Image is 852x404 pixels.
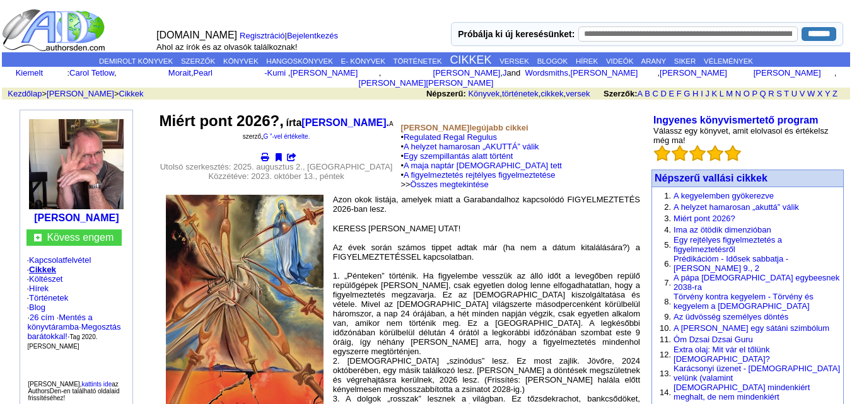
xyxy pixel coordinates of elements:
font: [PERSON_NAME] [754,68,821,78]
font: - [264,68,267,78]
a: DEMIROLT KÖNYVEK [99,57,173,65]
font: A pápa [DEMOGRAPHIC_DATA] egybeesnek 2038-ra [674,273,839,292]
font: , [288,68,291,78]
font: Blog [29,303,45,312]
font: „ [261,133,263,140]
font: Cikkek [29,265,56,274]
font: A szerző [243,120,394,140]
font: · [79,322,81,332]
a: Költészet [29,274,62,284]
font: T [784,89,789,98]
a: Összes megtekintése [411,180,489,189]
font: A [638,89,643,98]
a: BLOGOK [537,57,568,65]
font: Utolsó szerkesztés: 2025. augusztus 2., [GEOGRAPHIC_DATA] [160,162,393,171]
a: [DEMOGRAPHIC_DATA] mindenkiért meghalt, de nem mindenkiért [674,383,810,401]
font: Népszerű vallási cikkek [655,173,767,183]
font: SZERZŐK [181,57,215,65]
font: A figyelmeztetés rejtélyes figyelmeztetése [404,170,556,180]
a: F [677,89,682,98]
font: Kumi [267,68,286,78]
font: kattints ide [81,381,112,388]
a: Törvény kontra kegyelem - Törvény és kegyelem a [DEMOGRAPHIC_DATA] [674,292,814,311]
font: G [684,89,690,98]
font: [PERSON_NAME], [28,381,81,388]
font: cikkek [540,89,563,98]
font: >> [400,180,410,189]
font: : [67,68,69,78]
font: , [568,68,571,78]
a: Regisztráció [240,31,285,40]
font: Leist [821,70,834,77]
font: > [42,89,47,98]
font: J [705,89,709,98]
a: SIKER [674,57,696,65]
a: történetek [502,89,539,98]
font: Regulated Regal Regulus [404,132,497,142]
a: C [652,89,658,98]
font: Carol [69,68,89,78]
font: · [26,255,29,265]
font: Q [759,89,766,98]
a: G ”-vel értékelte. [264,133,310,140]
font: · [26,274,29,284]
a: Kapcsolatfelvétel [29,255,91,265]
font: , [500,68,503,78]
a: X [817,89,823,98]
font: Ingyenes könyvismertető program [653,115,818,125]
a: Egy rejtélyes figyelmeztetés a figyelmeztetésről [674,235,782,254]
a: Extra olaj: Mit vár el tőlünk [DEMOGRAPHIC_DATA]? [674,345,770,364]
font: B [645,89,650,98]
font: · [26,284,29,293]
font: 6. [664,259,671,268]
font: [PERSON_NAME] [34,212,119,223]
font: CIKKEK [450,54,491,66]
font: W [807,89,815,98]
a: Kövess engem [47,232,114,243]
a: 26 cím [30,313,54,322]
a: Mentés a könyvtáramba [27,313,92,332]
font: Tetlow [91,68,114,78]
font: R [768,89,774,98]
font: and [507,68,521,78]
font: A helyzet hamarosan „akuttá” válik [674,202,799,212]
a: [PERSON_NAME] [426,78,494,88]
a: Carol Tetlow [69,68,114,78]
a: TÖRTÉNETEK [393,57,441,65]
a: Kezdőlap [8,89,42,98]
a: HANGOSKÖNYVEK [266,57,332,65]
a: [PERSON_NAME] [660,68,727,78]
font: , [752,70,754,77]
font: írta [286,117,301,128]
font: HÍREK [576,57,598,65]
a: M [726,89,733,98]
font: ARANY [641,57,666,65]
a: Megosztás barátokkal! [27,322,120,341]
font: • [400,132,404,142]
font: szerzők [45,70,67,77]
font: legújabb cikkei [469,123,528,132]
font: [PERSON_NAME] [290,68,358,78]
font: 4. [664,225,671,234]
a: Cikkek [119,89,144,98]
a: versek [566,89,590,98]
font: , [657,68,660,78]
a: VÉLEMÉNYEK [704,57,753,65]
img: logo_ad.gif [2,8,108,52]
font: · [26,293,29,303]
font: V [800,89,805,98]
font: A [PERSON_NAME] egy sátáni szimbólum [674,323,829,333]
font: [PERSON_NAME] [400,123,469,132]
font: 10. [660,323,671,333]
a: Egy szempillantás alatt történt [404,151,513,161]
font: I [701,89,703,98]
a: Kiemelt [16,68,43,78]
